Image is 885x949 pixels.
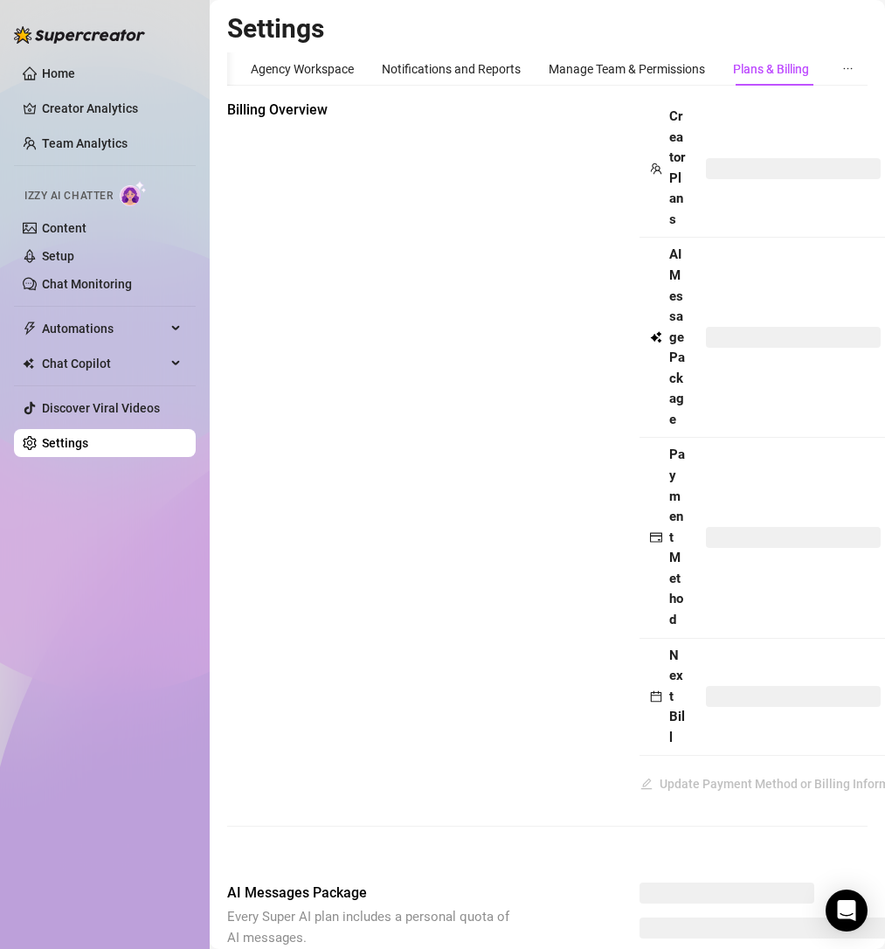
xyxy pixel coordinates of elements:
[227,883,521,904] span: AI Messages Package
[42,350,166,378] span: Chat Copilot
[826,890,868,932] div: Open Intercom Messenger
[382,59,521,79] div: Notifications and Reports
[42,66,75,80] a: Home
[227,100,521,121] span: Billing Overview
[42,401,160,415] a: Discover Viral Videos
[650,163,662,175] span: team
[42,221,86,235] a: Content
[42,436,88,450] a: Settings
[650,690,662,703] span: calendar
[120,181,147,206] img: AI Chatter
[549,59,705,79] div: Manage Team & Permissions
[42,94,182,122] a: Creator Analytics
[842,63,854,74] span: ellipsis
[42,277,132,291] a: Chat Monitoring
[251,59,354,79] div: Agency Workspace
[42,249,74,263] a: Setup
[669,648,685,745] strong: Next Bill
[669,108,685,227] strong: Creator Plans
[227,12,868,45] h2: Settings
[669,246,685,427] strong: AI Message Package
[42,315,166,343] span: Automations
[828,52,868,86] button: ellipsis
[24,188,113,204] span: Izzy AI Chatter
[23,322,37,336] span: thunderbolt
[733,59,809,79] div: Plans & Billing
[23,357,34,370] img: Chat Copilot
[650,531,662,544] span: credit-card
[14,26,145,44] img: logo-BBDzfeDw.svg
[42,136,128,150] a: Team Analytics
[669,447,685,627] strong: Payment Method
